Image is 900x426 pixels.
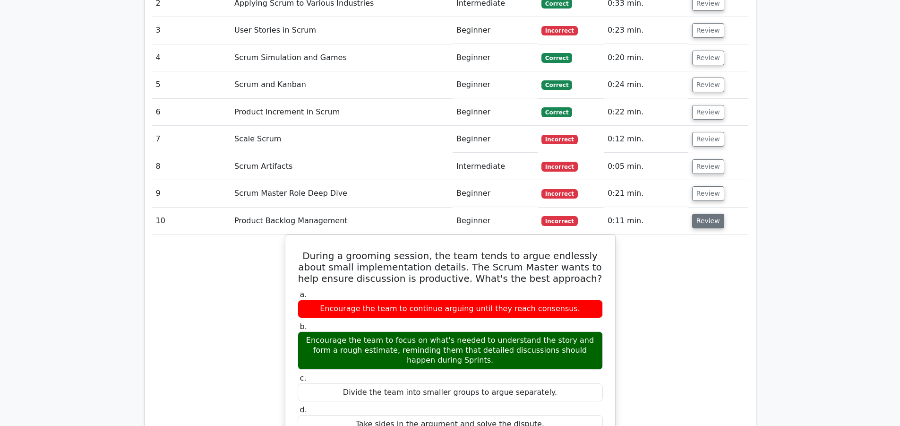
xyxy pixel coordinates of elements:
[231,71,453,98] td: Scrum and Kanban
[300,405,307,414] span: d.
[692,186,724,201] button: Review
[692,132,724,147] button: Review
[541,26,578,35] span: Incorrect
[231,180,453,207] td: Scrum Master Role Deep Dive
[541,189,578,199] span: Incorrect
[231,208,453,235] td: Product Backlog Management
[541,53,572,62] span: Correct
[152,99,231,126] td: 6
[541,107,572,117] span: Correct
[298,383,603,402] div: Divide the team into smaller groups to argue separately.
[453,153,538,180] td: Intermediate
[604,208,688,235] td: 0:11 min.
[692,214,724,228] button: Review
[231,17,453,44] td: User Stories in Scrum
[453,71,538,98] td: Beginner
[604,17,688,44] td: 0:23 min.
[604,153,688,180] td: 0:05 min.
[541,135,578,144] span: Incorrect
[453,99,538,126] td: Beginner
[604,180,688,207] td: 0:21 min.
[541,162,578,171] span: Incorrect
[231,44,453,71] td: Scrum Simulation and Games
[297,250,604,284] h5: During a grooming session, the team tends to argue endlessly about small implementation details. ...
[604,44,688,71] td: 0:20 min.
[300,374,307,383] span: c.
[692,78,724,92] button: Review
[231,126,453,153] td: Scale Scrum
[231,99,453,126] td: Product Increment in Scrum
[692,159,724,174] button: Review
[453,17,538,44] td: Beginner
[300,290,307,299] span: a.
[604,99,688,126] td: 0:22 min.
[298,300,603,318] div: Encourage the team to continue arguing until they reach consensus.
[692,51,724,65] button: Review
[231,153,453,180] td: Scrum Artifacts
[541,216,578,226] span: Incorrect
[152,153,231,180] td: 8
[298,331,603,369] div: Encourage the team to focus on what's needed to understand the story and form a rough estimate, r...
[604,126,688,153] td: 0:12 min.
[300,322,307,331] span: b.
[152,126,231,153] td: 7
[152,44,231,71] td: 4
[152,180,231,207] td: 9
[453,126,538,153] td: Beginner
[453,44,538,71] td: Beginner
[453,208,538,235] td: Beginner
[152,208,231,235] td: 10
[152,17,231,44] td: 3
[604,71,688,98] td: 0:24 min.
[541,80,572,90] span: Correct
[453,180,538,207] td: Beginner
[692,105,724,120] button: Review
[692,23,724,38] button: Review
[152,71,231,98] td: 5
